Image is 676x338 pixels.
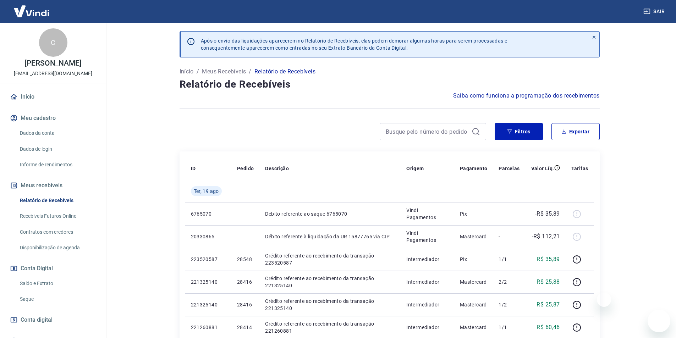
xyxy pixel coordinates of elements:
a: Dados da conta [17,126,98,140]
p: Crédito referente ao recebimento da transação 221325140 [265,298,395,312]
p: Mastercard [460,301,488,308]
p: 221325140 [191,278,226,286]
p: Vindi Pagamentos [406,229,449,244]
p: 28414 [237,324,254,331]
p: Crédito referente ao recebimento da transação 221260881 [265,320,395,334]
p: Valor Líq. [531,165,554,172]
input: Busque pelo número do pedido [386,126,469,137]
div: C [39,28,67,57]
p: -R$ 35,89 [535,210,560,218]
p: Mastercard [460,324,488,331]
button: Sair [642,5,667,18]
p: Crédito referente ao recebimento da transação 223520587 [265,252,395,266]
p: 28416 [237,278,254,286]
button: Conta Digital [9,261,98,276]
a: Recebíveis Futuros Online [17,209,98,223]
p: Crédito referente ao recebimento da transação 221325140 [265,275,395,289]
a: Conta digital [9,312,98,328]
a: Informe de rendimentos [17,157,98,172]
p: 1/2 [499,301,520,308]
p: 223520587 [191,256,226,263]
p: -R$ 112,21 [532,232,560,241]
button: Exportar [551,123,600,140]
a: Contratos com credores [17,225,98,239]
p: R$ 25,88 [537,278,560,286]
p: [EMAIL_ADDRESS][DOMAIN_NAME] [14,70,92,77]
p: - [499,210,520,217]
p: [PERSON_NAME] [24,60,81,67]
a: Saldo e Extrato [17,276,98,291]
p: Intermediador [406,256,449,263]
a: Relatório de Recebíveis [17,193,98,208]
a: Dados de login [17,142,98,156]
button: Meu cadastro [9,110,98,126]
p: Origem [406,165,424,172]
p: Tarifas [571,165,588,172]
p: Intermediador [406,324,449,331]
span: Ter, 19 ago [194,188,219,195]
a: Disponibilização de agenda [17,240,98,255]
p: 221325140 [191,301,226,308]
p: Parcelas [499,165,520,172]
p: Pix [460,256,488,263]
span: Conta digital [21,315,53,325]
p: Mastercard [460,233,488,240]
p: Débito referente ao saque 6765070 [265,210,395,217]
p: ID [191,165,196,172]
p: 28548 [237,256,254,263]
p: R$ 25,87 [537,300,560,309]
p: Pedido [237,165,254,172]
a: Saque [17,292,98,306]
p: R$ 35,89 [537,255,560,264]
p: 20330865 [191,233,226,240]
button: Meus recebíveis [9,178,98,193]
p: R$ 60,46 [537,323,560,332]
p: / [197,67,199,76]
p: Após o envio das liquidações aparecerem no Relatório de Recebíveis, elas podem demorar algumas ho... [201,37,507,51]
p: 221260881 [191,324,226,331]
p: 1/1 [499,324,520,331]
p: 28416 [237,301,254,308]
iframe: Fechar mensagem [597,293,611,307]
p: Mastercard [460,278,488,286]
a: Saiba como funciona a programação dos recebimentos [453,92,600,100]
p: Vindi Pagamentos [406,207,449,221]
button: Filtros [495,123,543,140]
p: 1/1 [499,256,520,263]
p: 6765070 [191,210,226,217]
iframe: Botão para abrir a janela de mensagens [648,310,670,332]
a: Início [9,89,98,105]
p: - [499,233,520,240]
p: Descrição [265,165,289,172]
p: Débito referente à liquidação da UR 15877765 via CIP [265,233,395,240]
p: Pix [460,210,488,217]
p: Intermediador [406,278,449,286]
img: Vindi [9,0,55,22]
p: / [249,67,251,76]
a: Meus Recebíveis [202,67,246,76]
p: Intermediador [406,301,449,308]
a: Início [180,67,194,76]
h4: Relatório de Recebíveis [180,77,600,92]
p: Pagamento [460,165,488,172]
p: 2/2 [499,278,520,286]
p: Relatório de Recebíveis [254,67,315,76]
